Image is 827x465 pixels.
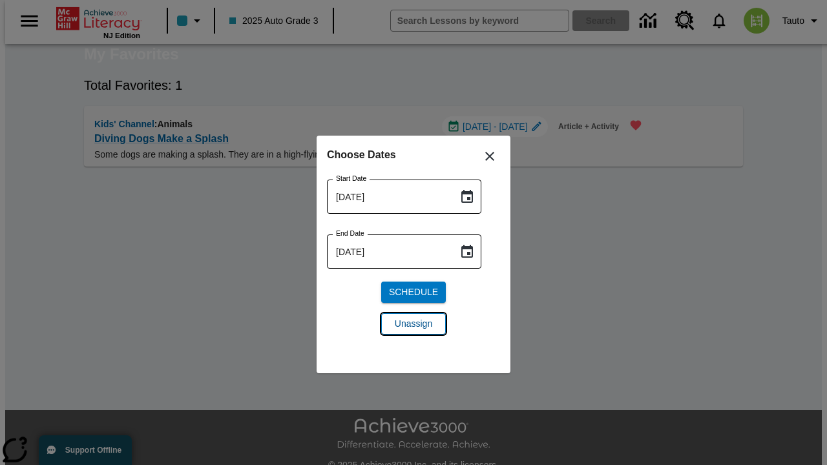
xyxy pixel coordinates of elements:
[454,184,480,210] button: Choose date, selected date is Aug 27, 2025
[389,285,438,299] span: Schedule
[474,141,505,172] button: Close
[327,180,449,214] input: MMMM-DD-YYYY
[336,174,366,183] label: Start Date
[454,239,480,265] button: Choose date, selected date is Aug 27, 2025
[327,146,500,164] h6: Choose Dates
[336,229,364,238] label: End Date
[327,234,449,269] input: MMMM-DD-YYYY
[327,146,500,345] div: Choose date
[381,313,446,335] button: Unassign
[395,317,432,331] span: Unassign
[381,282,446,303] button: Schedule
